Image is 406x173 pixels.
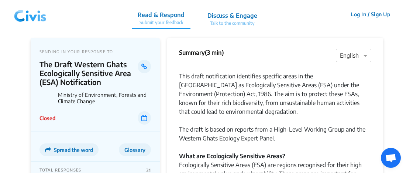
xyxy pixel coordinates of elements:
p: Read & Respond [138,10,185,19]
span: Glossary [124,147,145,153]
p: Submit your feedback [138,19,185,26]
span: (3 min) [205,49,224,56]
button: Glossary [119,143,151,156]
strong: What are Ecologically Sensitive Areas? [179,152,285,160]
img: navlogo.png [11,3,49,26]
span: Spread the word [54,147,93,153]
p: Closed [39,114,55,122]
div: Open chat [381,148,401,168]
div: This draft notification identifies specific areas in the [GEOGRAPHIC_DATA] as Ecologically Sensit... [179,63,371,125]
img: Ministry of Environment, Forests and Climate Change logo [39,90,55,106]
button: Log In / Sign Up [346,9,395,20]
p: Ministry of Environment, Forests and Climate Change [58,92,151,104]
p: SENDING IN YOUR RESPONSE TO [39,49,151,54]
div: The draft is based on reports from a High-Level Working Group and the Western Ghats Ecology Exper... [179,125,371,143]
p: Discuss & Engage [207,11,257,20]
button: Spread the word [39,143,99,156]
p: Talk to the community [207,20,257,27]
p: Summary [179,48,224,57]
p: The Draft Western Ghats Ecologically Sensitive Area (ESA) Notification [39,60,138,86]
